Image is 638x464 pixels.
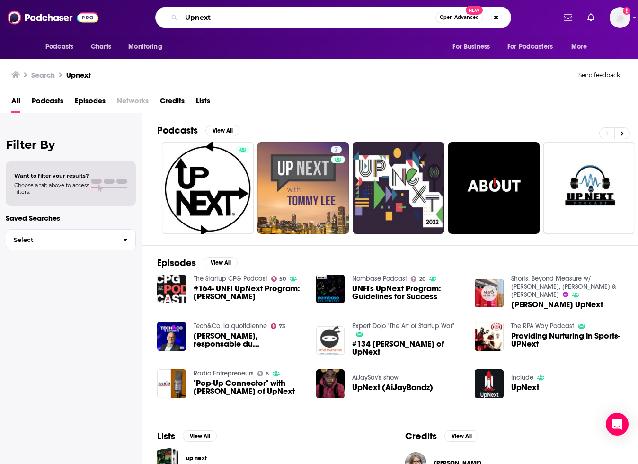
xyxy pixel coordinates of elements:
span: Charts [91,40,111,54]
svg: Add a profile image [623,7,630,15]
button: Select [6,229,136,250]
a: Show notifications dropdown [584,9,598,26]
span: Networks [117,93,149,113]
a: Charts [85,38,117,56]
span: Select [6,237,115,243]
span: #164- UNFI UpNext Program: [PERSON_NAME] [194,285,305,301]
span: New [466,6,483,15]
span: 73 [279,324,285,329]
button: View All [205,125,239,136]
img: #164- UNFI UpNext Program: Aaron May [157,275,186,303]
span: 20 [419,277,425,281]
a: 73 [271,323,286,329]
button: open menu [501,38,567,56]
a: PodcastsView All [157,125,239,136]
a: UpNext (AiJayBandz) [352,384,433,392]
span: Podcasts [45,40,73,54]
button: open menu [122,38,174,56]
p: Saved Searches [6,214,136,223]
a: EpisodesView All [157,257,238,269]
a: Nombase Podcast [352,275,407,283]
a: Podcasts [32,93,63,113]
a: 6 [257,371,269,376]
a: Isabelle Lacaze, responsable du démonstrateur DragonFly, Airbus UpNext – 24/01 [194,332,305,348]
h2: Podcasts [157,125,198,136]
a: Show notifications dropdown [560,9,576,26]
span: Open Advanced [440,15,479,20]
a: 7 [331,146,342,153]
span: Monitoring [128,40,162,54]
a: UNFI's UpNext Program: Guidelines for Success [352,285,463,301]
span: Logged in as meaghankoppel [610,7,630,28]
a: All [11,93,20,113]
button: Open AdvancedNew [435,12,483,23]
a: "Pop-Up Connector" with Allison Yee of UpNext [194,379,305,395]
span: Want to filter your results? [14,172,89,179]
a: Expert Dojo "The Art of Startup War" [352,322,454,330]
h2: Lists [157,430,175,442]
img: Allison Yee UpNext [475,279,504,308]
a: up next [186,453,207,464]
a: 50 [271,276,286,282]
a: AiJaySav's show [352,374,399,382]
h2: Filter By [6,138,136,152]
img: UpNext [475,369,504,398]
button: Send feedback [576,71,623,79]
a: #164- UNFI UpNext Program: Aaron May [194,285,305,301]
span: 6 [266,372,269,376]
img: "Pop-Up Connector" with Allison Yee of UpNext [157,369,186,398]
a: Include [511,374,533,382]
button: View All [444,430,478,442]
a: Lists [196,93,210,113]
a: Episodes [75,93,106,113]
span: Choose a tab above to access filters. [14,182,89,195]
span: [PERSON_NAME], responsable du démonstrateur DragonFly, Airbus UpNext – 24/01 [194,332,305,348]
a: 20 [411,276,425,282]
button: Show profile menu [610,7,630,28]
span: For Podcasters [507,40,553,54]
span: Providing Nurturing in Sports- UPNext [511,332,622,348]
span: [PERSON_NAME] UpNext [511,301,603,309]
input: Search podcasts, credits, & more... [181,10,435,25]
span: 50 [279,277,286,281]
button: open menu [446,38,502,56]
a: Providing Nurturing in Sports- UPNext [475,322,504,351]
a: #134 Trevor Wilkins of UpNext [352,340,463,356]
span: More [571,40,587,54]
a: The RPA Way Podcast [511,322,574,330]
a: Tech&Co, la quotidienne [194,322,267,330]
img: Isabelle Lacaze, responsable du démonstrateur DragonFly, Airbus UpNext – 24/01 [157,322,186,351]
span: 7 [335,145,338,155]
img: UpNext (AiJayBandz) [316,369,345,398]
a: ListsView All [157,430,217,442]
h3: Upnext [66,71,91,80]
button: View All [204,257,238,268]
h3: Search [31,71,55,80]
a: Shorts: Beyond Measure w/ Tara, Caroline & Allison [511,275,616,299]
img: Podchaser - Follow, Share and Rate Podcasts [8,9,98,27]
span: Credits [160,93,185,113]
img: #134 Trevor Wilkins of UpNext [316,326,345,355]
span: "Pop-Up Connector" with [PERSON_NAME] of UpNext [194,379,305,395]
img: UNFI's UpNext Program: Guidelines for Success [316,275,345,303]
span: #134 [PERSON_NAME] of UpNext [352,340,463,356]
a: The Startup CPG Podcast [194,275,267,283]
button: open menu [39,38,86,56]
button: open menu [565,38,599,56]
a: UpNext [511,384,539,392]
div: Open Intercom Messenger [606,413,629,436]
h2: Episodes [157,257,196,269]
button: View All [183,430,217,442]
h2: Credits [405,430,437,442]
